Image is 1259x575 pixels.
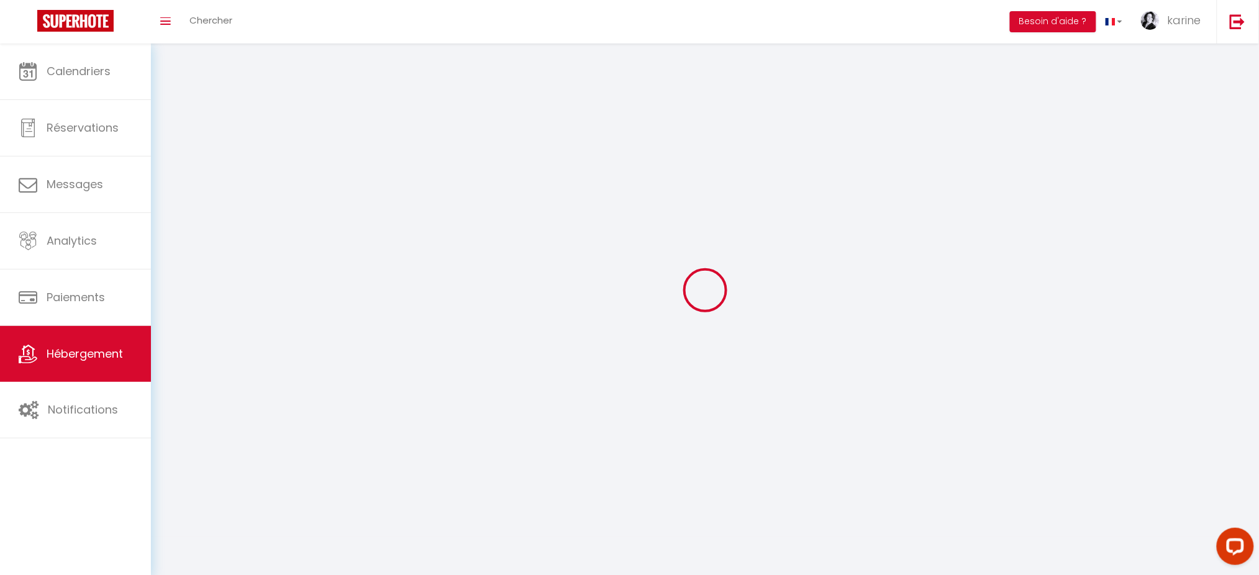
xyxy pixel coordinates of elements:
span: Notifications [48,402,118,417]
span: Chercher [189,14,232,27]
span: Paiements [47,289,105,305]
img: logout [1230,14,1245,29]
button: Besoin d'aide ? [1010,11,1096,32]
iframe: LiveChat chat widget [1207,523,1259,575]
span: Réservations [47,120,119,135]
img: Super Booking [37,10,114,32]
span: Hébergement [47,346,123,361]
span: karine [1168,12,1201,28]
span: Calendriers [47,63,111,79]
span: Messages [47,176,103,192]
img: ... [1141,11,1160,30]
span: Analytics [47,233,97,248]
